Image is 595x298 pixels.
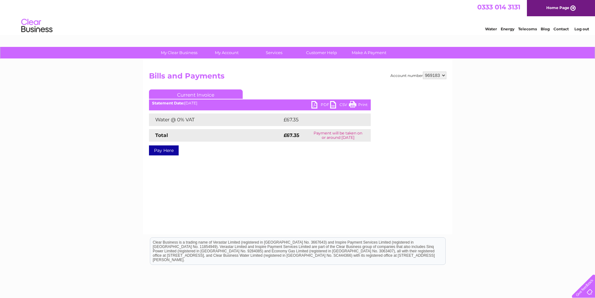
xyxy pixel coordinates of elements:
a: Print [349,101,368,110]
a: My Account [201,47,252,58]
a: Make A Payment [343,47,395,58]
a: PDF [311,101,330,110]
td: £67.35 [282,114,358,126]
a: Log out [574,27,589,31]
a: Water [485,27,497,31]
a: Customer Help [296,47,347,58]
a: Pay Here [149,145,179,155]
a: Telecoms [518,27,537,31]
a: Blog [541,27,550,31]
a: Contact [553,27,569,31]
div: Clear Business is a trading name of Verastar Limited (registered in [GEOGRAPHIC_DATA] No. 3667643... [150,3,445,30]
div: [DATE] [149,101,371,105]
div: Account number [390,72,446,79]
a: Energy [501,27,514,31]
strong: Total [155,132,168,138]
td: Payment will be taken on or around [DATE] [305,129,371,142]
a: Services [248,47,300,58]
h2: Bills and Payments [149,72,446,83]
a: 0333 014 3131 [477,3,520,11]
a: CSV [330,101,349,110]
b: Statement Date: [152,101,184,105]
img: logo.png [21,16,53,35]
td: Water @ 0% VAT [149,114,282,126]
a: Current Invoice [149,89,243,99]
strong: £67.35 [284,132,299,138]
a: My Clear Business [153,47,205,58]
